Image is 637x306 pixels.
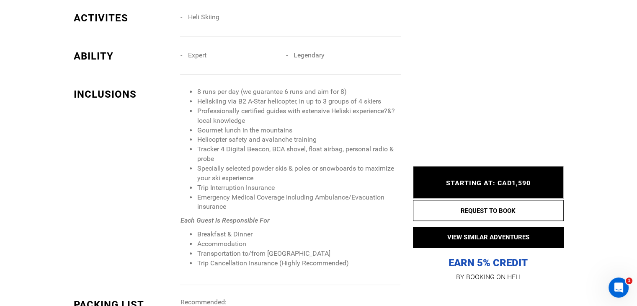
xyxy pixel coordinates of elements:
li: 8 runs per day (we guarantee 6 runs and aim for 8) [197,87,400,97]
span: Messages [111,250,140,256]
div: INCLUSIONS [74,87,174,101]
button: REQUEST TO BOOK [413,200,564,221]
li: Accommodation [197,239,400,249]
p: EARN 5% CREDIT [413,173,564,270]
span: Home [32,250,51,256]
li: Specially selected powder skis & poles or snowboards to maximize your ski experience [197,164,400,183]
li: Breakfast & Dinner [197,230,400,239]
div: Close [144,13,159,29]
li: Tracker 4 Digital Beacon, BCA shovel, float airbag, personal radio & probe [197,145,400,164]
img: Profile image for Thomas [98,13,115,30]
div: Send us a message [17,106,140,114]
li: Emergency Medical Coverage including Ambulance/Evacuation insurance [197,193,400,212]
p: Hey there ! [17,60,151,74]
button: VIEW SIMILAR ADVENTURES [413,227,564,248]
li: Professionally certified guides with extensive Heliski experience?&?local knowledge [197,106,400,126]
iframe: Intercom live chat [609,277,629,298]
em: Each Guest is Responsible For [180,216,269,224]
li: Heliskiing via B2 A-Star helicopter, in up to 3 groups of 4 skiers [197,97,400,106]
li: Gourmet lunch in the mountains [197,126,400,135]
span: STARTING AT: CAD1,590 [446,179,531,187]
span: Expert [188,51,206,59]
img: Profile image for Bo [114,13,131,30]
span: Heli Skiing [188,13,219,21]
span: 1 [626,277,632,284]
span: Legendary [293,51,324,59]
p: BY BOOKING ON HELI [413,271,564,283]
div: ABILITY [74,49,174,63]
div: We typically reply in a few minutes [17,114,140,123]
li: Trip Cancellation Insurance (Highly Recommended) [197,259,400,268]
button: Messages [84,229,168,262]
div: ACTIVITES [74,11,174,25]
li: Helicopter safety and avalanche training [197,135,400,145]
li: Transportation to/from [GEOGRAPHIC_DATA] [197,249,400,259]
img: logo [17,16,40,29]
div: Send us a messageWe typically reply in a few minutes [8,99,159,130]
p: How can we help? [17,74,151,88]
li: Trip Interruption Insurance [197,183,400,193]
